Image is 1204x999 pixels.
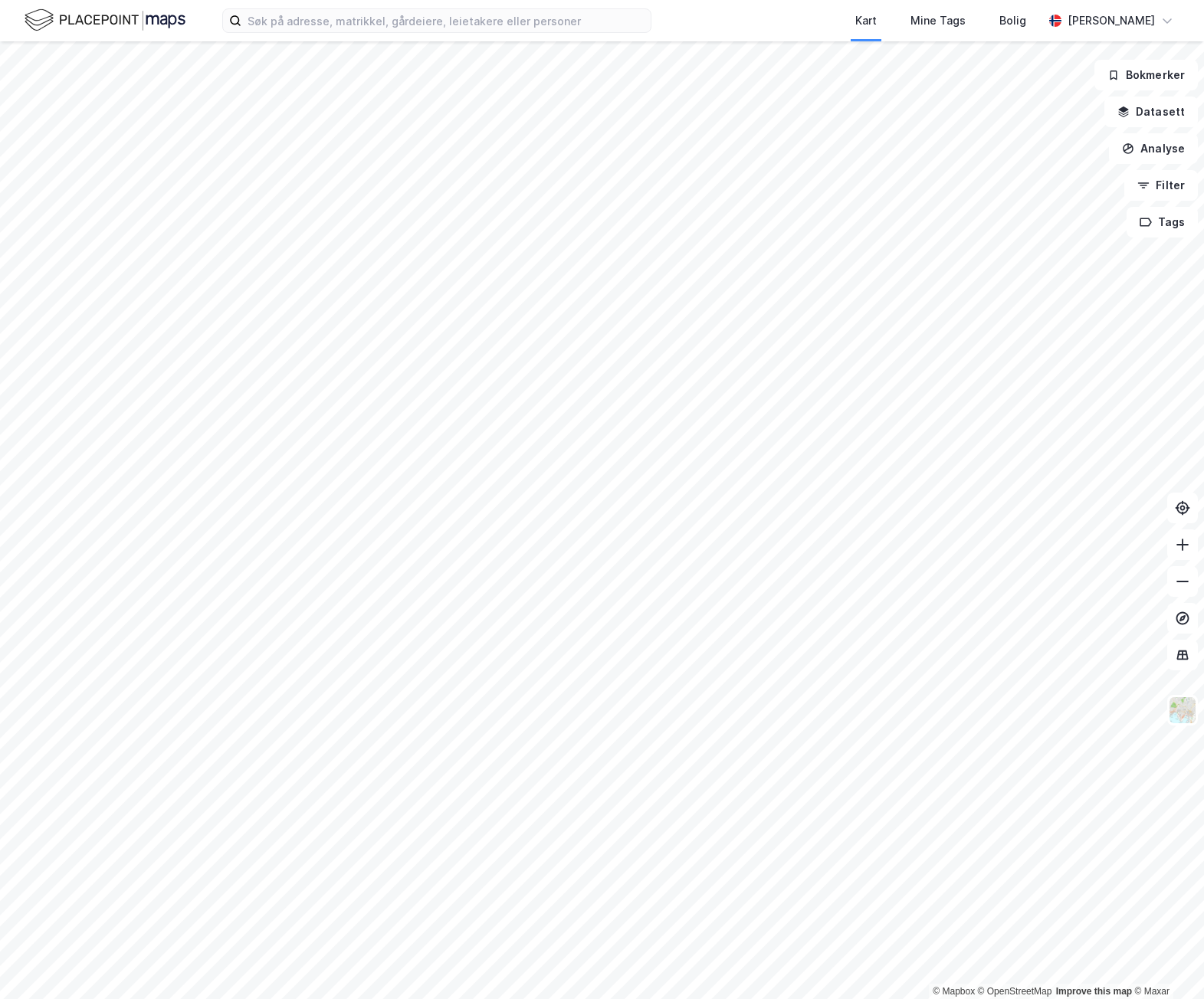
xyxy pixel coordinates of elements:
[1056,986,1132,997] a: Improve this map
[910,11,966,30] div: Mine Tags
[1068,11,1155,30] div: [PERSON_NAME]
[855,11,877,30] div: Kart
[999,11,1026,30] div: Bolig
[241,9,651,32] input: Søk på adresse, matrikkel, gårdeiere, leietakere eller personer
[1127,207,1198,237] button: Tags
[1127,925,1204,999] iframe: Chat Widget
[25,7,185,34] img: logo.f888ab2527a4732fd821a326f86c7f29.svg
[1109,133,1198,164] button: Analyse
[978,986,1052,997] a: OpenStreetMap
[1124,170,1198,201] button: Filter
[1104,97,1198,127] button: Datasett
[933,986,975,997] a: Mapbox
[1168,696,1197,725] img: Z
[1094,60,1198,90] button: Bokmerker
[1127,925,1204,999] div: Kontrollprogram for chat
